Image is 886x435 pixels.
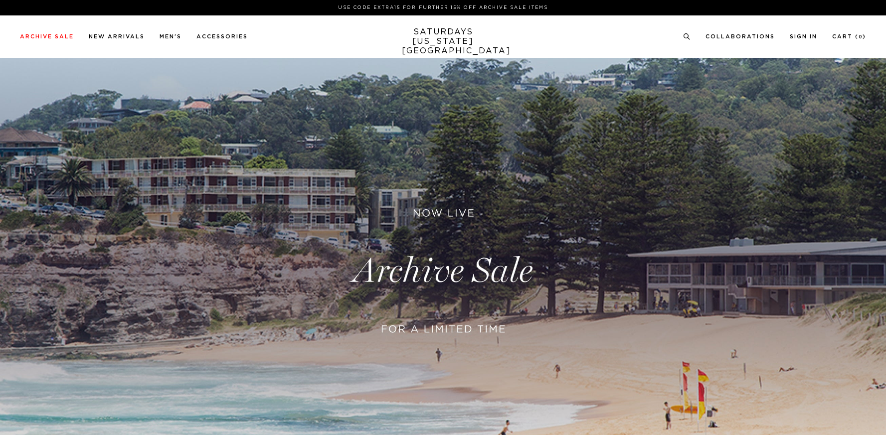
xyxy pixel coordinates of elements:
[402,27,484,56] a: SATURDAYS[US_STATE][GEOGRAPHIC_DATA]
[196,34,248,39] a: Accessories
[790,34,817,39] a: Sign In
[24,4,862,11] p: Use Code EXTRA15 for Further 15% Off Archive Sale Items
[832,34,866,39] a: Cart (0)
[20,34,74,39] a: Archive Sale
[859,35,863,39] small: 0
[89,34,145,39] a: New Arrivals
[160,34,181,39] a: Men's
[706,34,775,39] a: Collaborations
